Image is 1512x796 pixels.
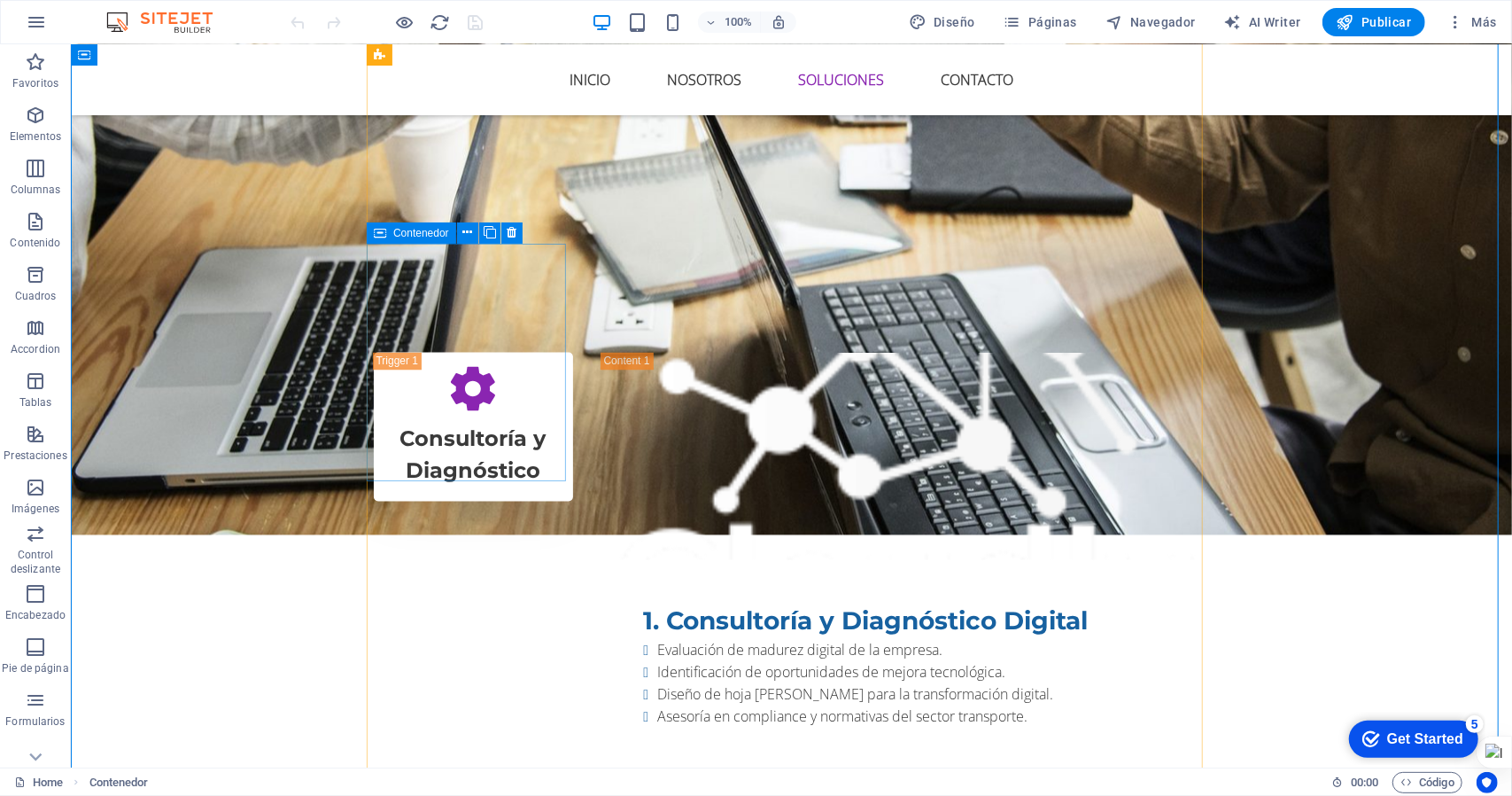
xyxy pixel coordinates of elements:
p: Favoritos [12,76,58,90]
span: Páginas [1004,13,1077,31]
button: Páginas [996,8,1084,36]
nav: breadcrumb [89,772,149,793]
button: reload [430,12,451,33]
div: 5 [131,4,149,21]
span: Más [1446,13,1497,31]
button: Diseño [902,8,982,36]
h6: 100% [725,12,753,33]
button: Navegador [1098,8,1203,36]
p: Contenido [10,236,60,250]
p: Elementos [10,129,61,144]
a: Haz clic para cancelar la selección y doble clic para abrir páginas [14,772,63,793]
a: Trigger 1 [303,308,502,457]
p: Encabezado [5,608,66,622]
span: : [1363,776,1366,789]
i: Volver a cargar página [430,12,451,33]
div: Get Started [52,20,128,35]
span: Haz clic para seleccionar y doble clic para editar [89,772,149,793]
p: Formularios [5,714,65,729]
span: Código [1400,772,1454,793]
span: Contenedor [393,228,449,238]
p: Cuadros [15,289,57,303]
button: Más [1439,8,1504,36]
img: Editor Logo [102,12,235,33]
p: Imágenes [12,502,59,516]
span: Navegador [1105,13,1196,31]
span: Publicar [1337,13,1412,31]
button: Código [1392,772,1462,793]
p: Pie de página [2,661,68,675]
p: Prestaciones [4,449,66,463]
span: AI Writer [1224,13,1301,31]
button: Publicar [1322,8,1426,36]
span: Diseño [909,13,975,31]
button: AI Writer [1217,8,1308,36]
p: Accordion [11,342,60,356]
p: Columnas [11,183,61,197]
span: 00 00 [1351,772,1378,793]
button: 100% [698,12,761,33]
p: Tablas [19,395,52,410]
div: Get Started 5 items remaining, 0% complete [14,9,143,46]
button: Usercentrics [1477,772,1498,793]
